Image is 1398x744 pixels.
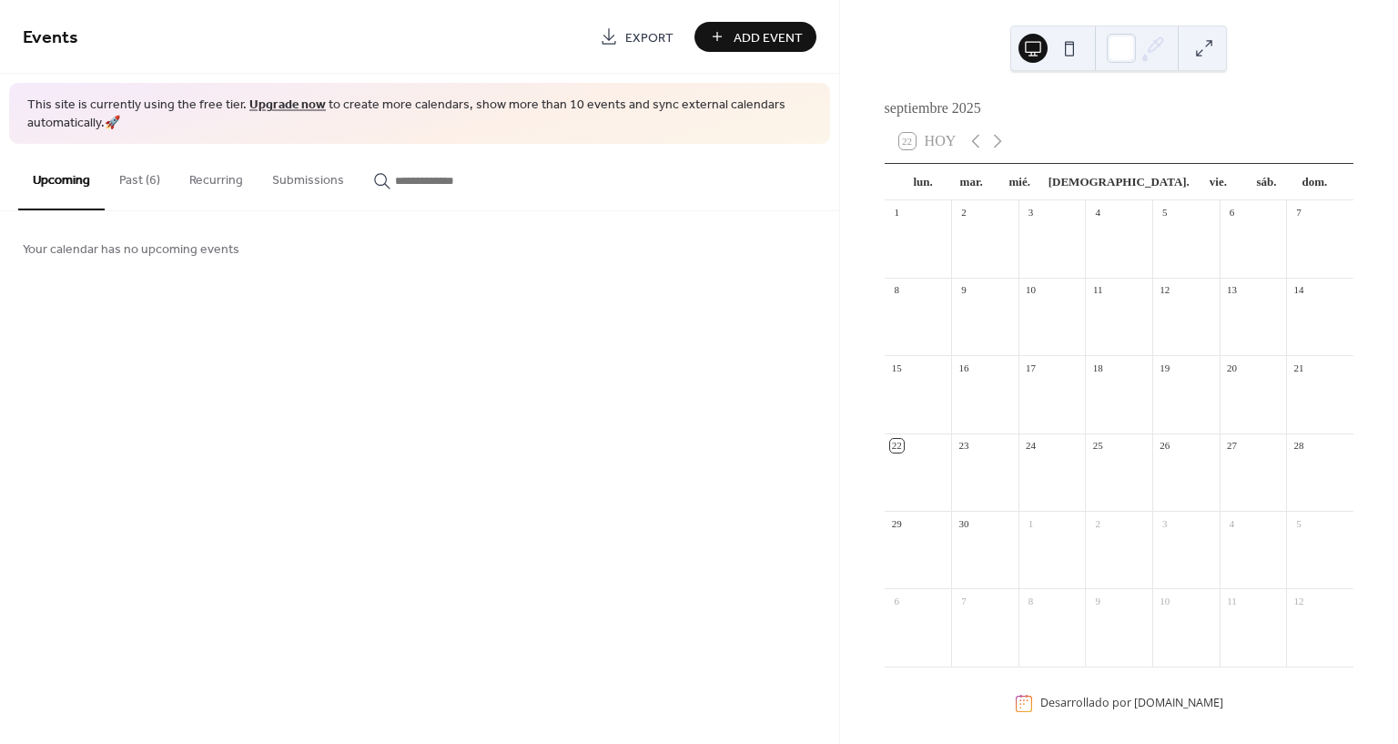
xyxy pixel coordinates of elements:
[1225,516,1239,530] div: 4
[1292,283,1305,297] div: 14
[885,97,1353,119] div: septiembre 2025
[1024,439,1038,453] div: 24
[1225,594,1239,607] div: 11
[890,283,904,297] div: 8
[1024,361,1038,374] div: 17
[1090,439,1104,453] div: 25
[105,144,175,209] button: Past (6)
[1040,696,1223,711] div: Desarrollado por
[1292,206,1305,219] div: 7
[890,439,904,453] div: 22
[1225,283,1239,297] div: 13
[249,93,326,117] a: Upgrade now
[890,594,904,607] div: 6
[1158,361,1171,374] div: 19
[1292,361,1305,374] div: 21
[957,206,970,219] div: 2
[957,516,970,530] div: 30
[1292,516,1305,530] div: 5
[1225,361,1239,374] div: 20
[1292,439,1305,453] div: 28
[1090,206,1104,219] div: 4
[996,164,1044,200] div: mié.
[947,164,996,200] div: mar.
[1292,594,1305,607] div: 12
[1024,594,1038,607] div: 8
[1090,594,1104,607] div: 9
[27,97,812,132] span: This site is currently using the free tier. to create more calendars, show more than 10 events an...
[1291,164,1339,200] div: dom.
[899,164,947,200] div: lun.
[23,20,78,56] span: Events
[1044,164,1194,200] div: [DEMOGRAPHIC_DATA].
[957,439,970,453] div: 23
[1090,361,1104,374] div: 18
[1134,696,1223,711] a: [DOMAIN_NAME]
[1158,283,1171,297] div: 12
[957,283,970,297] div: 9
[258,144,359,209] button: Submissions
[1225,206,1239,219] div: 6
[18,144,105,210] button: Upcoming
[957,361,970,374] div: 16
[1024,206,1038,219] div: 3
[1194,164,1242,200] div: vie.
[175,144,258,209] button: Recurring
[1242,164,1291,200] div: sáb.
[586,22,687,52] a: Export
[1158,516,1171,530] div: 3
[890,516,904,530] div: 29
[1090,283,1104,297] div: 11
[694,22,816,52] button: Add Event
[1225,439,1239,453] div: 27
[1024,516,1038,530] div: 1
[1090,516,1104,530] div: 2
[1158,206,1171,219] div: 5
[734,28,803,47] span: Add Event
[957,594,970,607] div: 7
[23,240,239,260] span: Your calendar has no upcoming events
[890,361,904,374] div: 15
[625,28,674,47] span: Export
[890,206,904,219] div: 1
[1024,283,1038,297] div: 10
[1158,439,1171,453] div: 26
[1158,594,1171,607] div: 10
